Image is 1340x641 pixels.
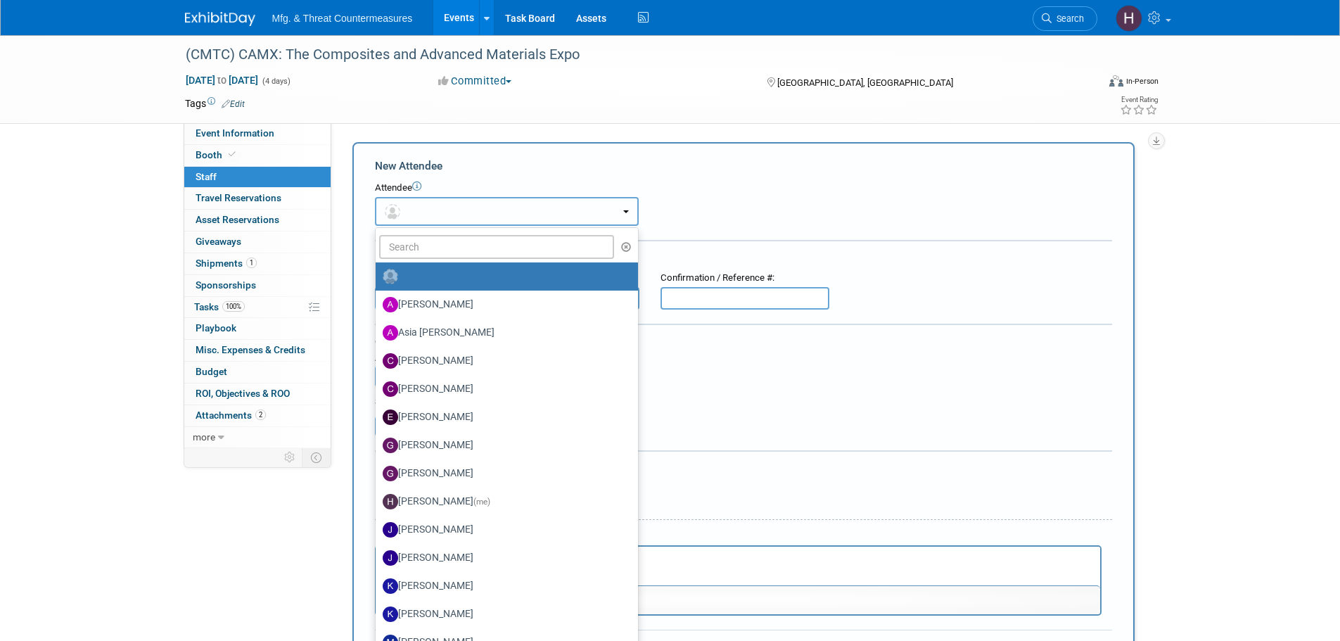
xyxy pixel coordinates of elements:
a: Attachments2 [184,405,331,426]
div: Misc. Attachments & Notes [375,461,1112,475]
img: C.jpg [383,353,398,369]
label: [PERSON_NAME] [383,406,624,429]
img: K.jpg [383,607,398,622]
a: Sponsorships [184,275,331,296]
span: ROI, Objectives & ROO [196,388,290,399]
img: A.jpg [383,297,398,312]
a: ROI, Objectives & ROO [184,383,331,405]
span: Staff [196,171,217,182]
span: Shipments [196,258,257,269]
label: [PERSON_NAME] [383,350,624,372]
div: Event Format [1014,73,1159,94]
div: Event Rating [1120,96,1158,103]
div: Notes [375,530,1102,543]
a: Travel Reservations [184,188,331,209]
label: [PERSON_NAME] [383,434,624,457]
input: Search [379,235,615,259]
a: Asset Reservations [184,210,331,231]
span: [DATE] [DATE] [185,74,259,87]
img: Format-Inperson.png [1109,75,1123,87]
a: Booth [184,145,331,166]
span: Playbook [196,322,236,334]
label: [PERSON_NAME] [383,575,624,597]
button: Committed [433,74,517,89]
td: Personalize Event Tab Strip [278,448,302,467]
span: Misc. Expenses & Credits [196,344,305,355]
td: Toggle Event Tabs [302,448,331,467]
img: J.jpg [383,550,398,566]
span: Attachments [196,410,266,421]
a: Event Information [184,123,331,144]
img: Hillary Hawkins [1116,5,1142,32]
span: Asset Reservations [196,214,279,225]
img: J.jpg [383,522,398,538]
span: Booth [196,149,238,160]
label: [PERSON_NAME] [383,603,624,626]
div: In-Person [1125,76,1159,87]
span: more [193,431,215,443]
img: ExhibitDay [185,12,255,26]
label: Asia [PERSON_NAME] [383,322,624,344]
span: Budget [196,366,227,377]
label: [PERSON_NAME] [383,547,624,569]
img: K.jpg [383,578,398,594]
a: Edit [222,99,245,109]
span: Travel Reservations [196,192,281,203]
img: Unassigned-User-Icon.png [383,269,398,284]
span: Giveaways [196,236,241,247]
img: G.jpg [383,466,398,481]
label: [PERSON_NAME] [383,519,624,541]
a: Giveaways [184,231,331,253]
span: Search [1052,13,1084,24]
a: Shipments1 [184,253,331,274]
span: (me) [473,497,490,507]
label: [PERSON_NAME] [383,490,624,513]
img: A.jpg [383,325,398,341]
label: [PERSON_NAME] [383,293,624,316]
td: Tags [185,96,245,110]
a: Playbook [184,318,331,339]
label: [PERSON_NAME] [383,378,624,400]
a: more [184,427,331,448]
iframe: Rich Text Area [376,547,1100,585]
span: Event Information [196,127,274,139]
span: 2 [255,410,266,420]
img: G.jpg [383,438,398,453]
a: Misc. Expenses & Credits [184,340,331,361]
i: Booth reservation complete [229,151,236,158]
span: Tasks [194,301,245,312]
span: (4 days) [261,77,291,86]
a: Staff [184,167,331,188]
div: (CMTC) CAMX: The Composites and Advanced Materials Expo [181,42,1076,68]
div: Registration / Ticket Info (optional) [375,250,1112,265]
div: Cost: [375,336,1112,349]
label: [PERSON_NAME] [383,462,624,485]
span: to [215,75,229,86]
a: Tasks100% [184,297,331,318]
img: C.jpg [383,381,398,397]
span: Mfg. & Threat Countermeasures [272,13,413,24]
span: 1 [246,258,257,268]
a: Budget [184,362,331,383]
img: H.jpg [383,494,398,509]
a: Search [1033,6,1097,31]
span: Sponsorships [196,279,256,291]
span: 100% [222,301,245,312]
div: Attendee [375,182,1112,195]
img: E.jpg [383,410,398,425]
span: [GEOGRAPHIC_DATA], [GEOGRAPHIC_DATA] [777,77,953,88]
div: Confirmation / Reference #: [661,272,829,285]
div: New Attendee [375,158,1112,174]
